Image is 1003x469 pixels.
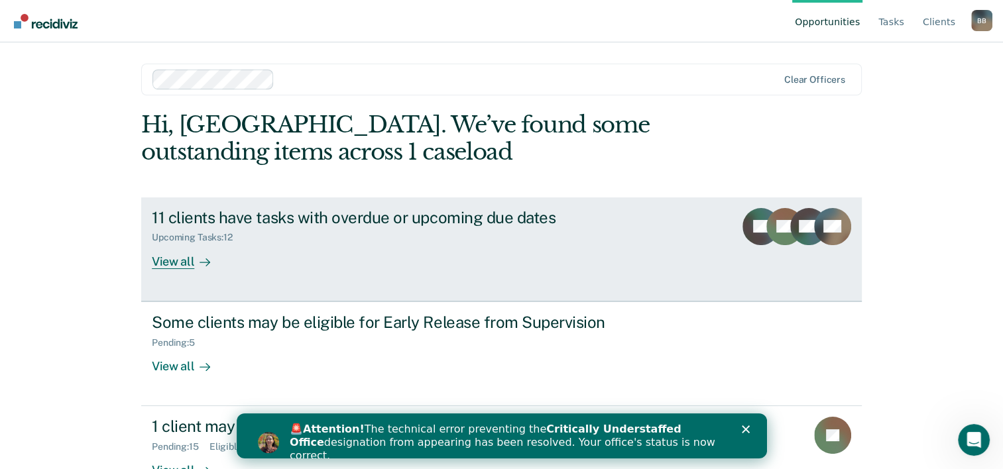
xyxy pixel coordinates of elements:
div: Eligible Now : 1 [209,441,280,452]
div: Pending : 5 [152,337,206,348]
b: Attention! [66,9,128,22]
div: Some clients may be eligible for Early Release from Supervision [152,313,617,332]
div: View all [152,348,226,374]
button: Profile dropdown button [971,10,992,31]
div: Close [505,12,518,20]
div: 1 client may be eligible for Annual Report Status [152,417,617,436]
iframe: Intercom live chat banner [237,413,767,458]
div: Hi, [GEOGRAPHIC_DATA]. We’ve found some outstanding items across 1 caseload [141,111,717,166]
img: Recidiviz [14,14,78,28]
div: B B [971,10,992,31]
b: Critically Understaffed Office [53,9,445,35]
a: 11 clients have tasks with overdue or upcoming due datesUpcoming Tasks:12View all [141,197,862,301]
div: Clear officers [784,74,845,85]
div: Upcoming Tasks : 12 [152,232,243,243]
div: 11 clients have tasks with overdue or upcoming due dates [152,208,617,227]
div: Pending : 15 [152,441,209,452]
div: View all [152,243,226,269]
a: Some clients may be eligible for Early Release from SupervisionPending:5View all [141,301,862,406]
div: 🚨 The technical error preventing the designation from appearing has been resolved. Your office's ... [53,9,488,49]
iframe: Intercom live chat [958,424,990,456]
